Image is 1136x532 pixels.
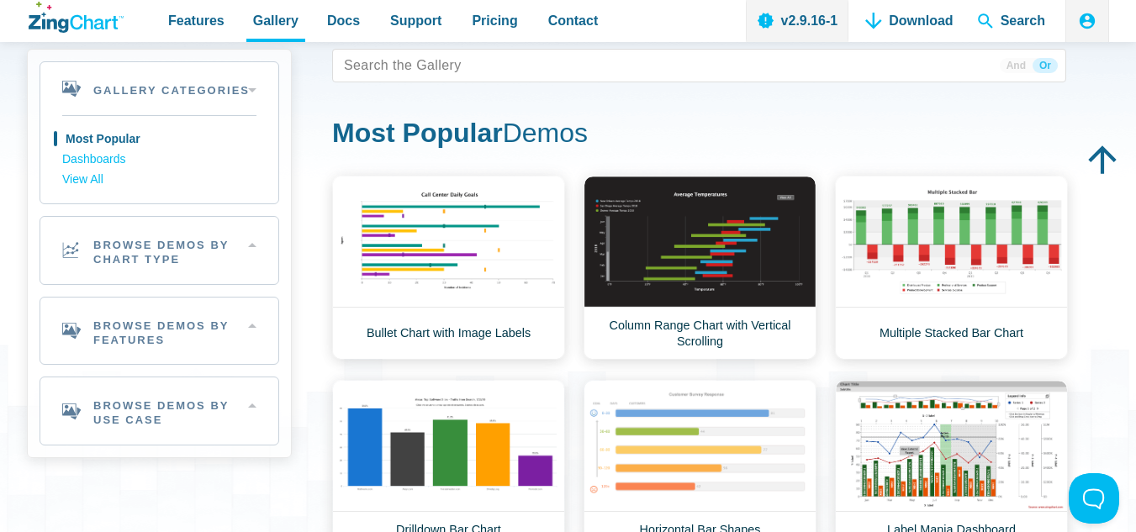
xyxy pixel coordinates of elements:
[332,118,503,148] strong: Most Popular
[390,9,441,32] span: Support
[62,129,256,150] a: Most Popular
[1033,58,1058,73] span: Or
[253,9,299,32] span: Gallery
[40,62,278,115] h2: Gallery Categories
[62,150,256,170] a: Dashboards
[332,116,1066,154] h1: Demos
[584,176,816,360] a: Column Range Chart with Vertical Scrolling
[62,170,256,190] a: View All
[1000,58,1033,73] span: And
[548,9,599,32] span: Contact
[29,2,124,33] a: ZingChart Logo. Click to return to the homepage
[327,9,360,32] span: Docs
[332,176,565,360] a: Bullet Chart with Image Labels
[40,298,278,365] h2: Browse Demos By Features
[168,9,225,32] span: Features
[40,377,278,445] h2: Browse Demos By Use Case
[835,176,1068,360] a: Multiple Stacked Bar Chart
[1069,473,1119,524] iframe: Toggle Customer Support
[40,217,278,284] h2: Browse Demos By Chart Type
[472,9,517,32] span: Pricing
